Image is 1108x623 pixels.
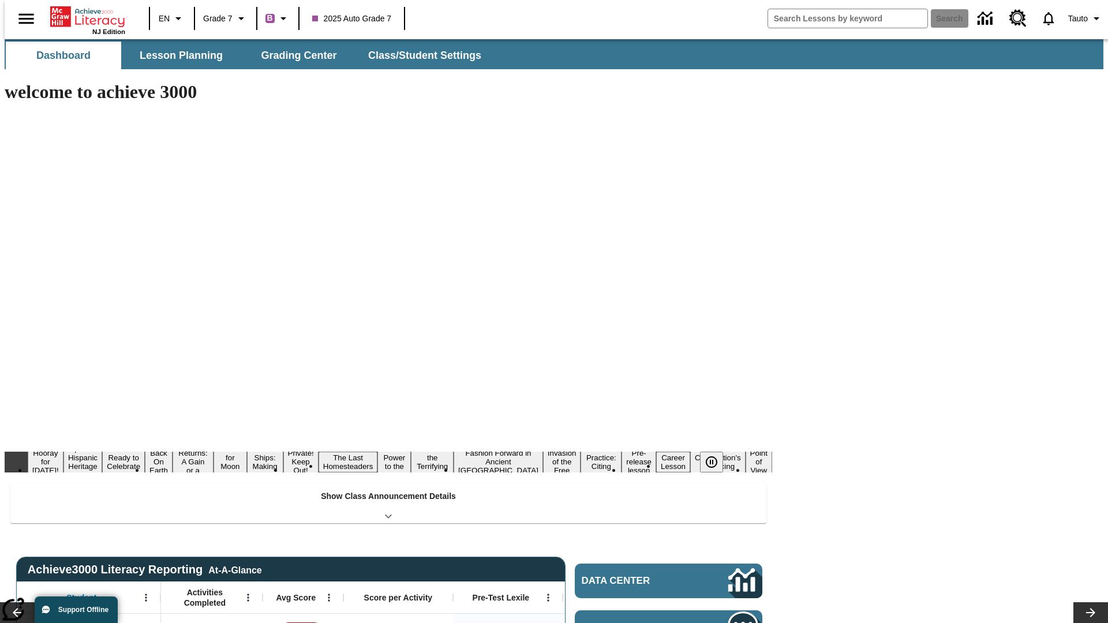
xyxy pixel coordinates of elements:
[50,5,125,28] a: Home
[581,443,622,481] button: Slide 14 Mixed Practice: Citing Evidence
[35,596,118,623] button: Support Offline
[173,438,214,485] button: Slide 5 Free Returns: A Gain or a Drain?
[5,9,169,20] body: Maximum 600 characters Press Escape to exit toolbar Press Alt + F10 to reach toolbar
[1073,602,1108,623] button: Lesson carousel, Next
[63,443,103,481] button: Slide 2 ¡Viva Hispanic Heritage Month!
[58,606,108,614] span: Support Offline
[377,443,411,481] button: Slide 10 Solar Power to the People
[622,447,656,476] button: Slide 15 Pre-release lesson
[137,589,155,606] button: Open Menu
[36,49,91,62] span: Dashboard
[5,42,492,69] div: SubNavbar
[140,49,223,62] span: Lesson Planning
[5,39,1103,69] div: SubNavbar
[1068,13,1088,25] span: Tauto
[28,447,63,476] button: Slide 1 Hooray for Constitution Day!
[10,483,766,523] div: Show Class Announcement Details
[214,443,246,481] button: Slide 6 Time for Moon Rules?
[9,2,43,36] button: Open side menu
[276,592,316,603] span: Avg Score
[700,452,735,472] div: Pause
[1064,8,1108,29] button: Profile/Settings
[167,587,243,608] span: Activities Completed
[66,592,96,603] span: Student
[6,42,121,69] button: Dashboard
[700,452,723,472] button: Pause
[746,447,772,476] button: Slide 18 Point of View
[540,589,557,606] button: Open Menu
[267,11,273,25] span: B
[359,42,491,69] button: Class/Student Settings
[656,452,690,472] button: Slide 16 Career Lesson
[92,28,125,35] span: NJ Edition
[319,452,378,472] button: Slide 9 The Last Homesteaders
[208,563,261,576] div: At-A-Glance
[321,490,456,502] p: Show Class Announcement Details
[50,4,125,35] div: Home
[241,42,357,69] button: Grading Center
[203,13,233,25] span: Grade 7
[768,9,927,28] input: search field
[247,443,283,481] button: Slide 7 Cruise Ships: Making Waves
[154,8,190,29] button: Language: EN, Select a language
[473,592,530,603] span: Pre-Test Lexile
[971,3,1002,35] a: Data Center
[1002,3,1034,34] a: Resource Center, Will open in new tab
[320,589,338,606] button: Open Menu
[411,443,454,481] button: Slide 11 Attack of the Terrifying Tomatoes
[690,443,746,481] button: Slide 17 The Constitution's Balancing Act
[145,447,173,476] button: Slide 4 Back On Earth
[159,13,170,25] span: EN
[543,438,581,485] button: Slide 13 The Invasion of the Free CD
[312,13,392,25] span: 2025 Auto Grade 7
[199,8,253,29] button: Grade: Grade 7, Select a grade
[283,447,319,476] button: Slide 8 Private! Keep Out!
[123,42,239,69] button: Lesson Planning
[5,81,772,103] h1: welcome to achieve 3000
[454,447,543,476] button: Slide 12 Fashion Forward in Ancient Rome
[1034,3,1064,33] a: Notifications
[582,575,690,587] span: Data Center
[368,49,481,62] span: Class/Student Settings
[261,8,295,29] button: Boost Class color is purple. Change class color
[261,49,336,62] span: Grading Center
[364,592,433,603] span: Score per Activity
[239,589,257,606] button: Open Menu
[575,564,762,598] a: Data Center
[102,443,145,481] button: Slide 3 Get Ready to Celebrate Juneteenth!
[28,563,262,576] span: Achieve3000 Literacy Reporting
